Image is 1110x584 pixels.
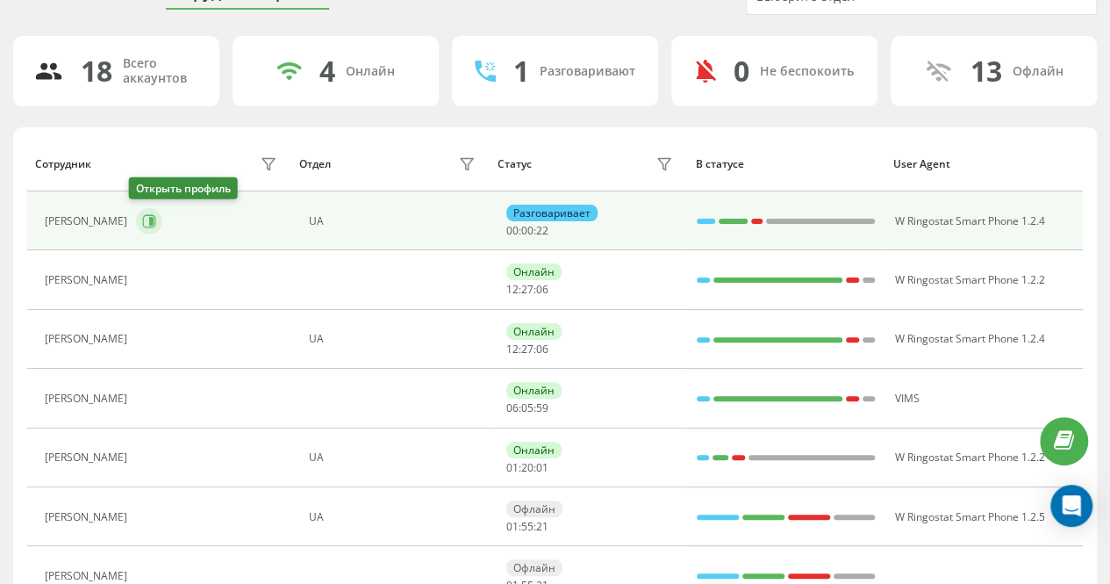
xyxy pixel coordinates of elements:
div: : : [506,462,548,474]
span: VIMS [894,391,919,406]
div: UA [309,511,480,523]
div: 0 [734,54,749,88]
div: UA [309,451,480,464]
div: Не беспокоить [760,64,854,79]
div: Офлайн [1013,64,1063,79]
span: 27 [521,342,534,357]
span: W Ringostat Smart Phone 1.2.4 [894,213,1044,228]
div: : : [506,284,548,296]
div: Онлайн [506,263,562,280]
span: W Ringostat Smart Phone 1.2.5 [894,509,1044,524]
span: 20 [521,460,534,475]
div: : : [506,225,548,237]
div: 18 [81,54,112,88]
div: Статус [498,158,532,170]
span: 27 [521,282,534,297]
div: Онлайн [346,64,395,79]
span: 55 [521,519,534,534]
div: User Agent [893,158,1075,170]
div: UA [309,215,480,227]
div: : : [506,402,548,415]
span: 06 [536,342,548,357]
div: Open Intercom Messenger [1050,485,1092,527]
span: 59 [536,400,548,415]
span: W Ringostat Smart Phone 1.2.2 [894,450,1044,465]
div: Онлайн [506,323,562,340]
span: 01 [506,519,519,534]
span: W Ringostat Smart Phone 1.2.2 [894,272,1044,287]
div: [PERSON_NAME] [45,333,132,345]
span: 22 [536,223,548,238]
div: Офлайн [506,501,562,517]
span: 01 [506,460,519,475]
span: 00 [521,223,534,238]
span: W Ringostat Smart Phone 1.2.4 [894,331,1044,346]
div: [PERSON_NAME] [45,215,132,227]
span: 21 [536,519,548,534]
div: Отдел [299,158,331,170]
span: 06 [506,400,519,415]
div: Онлайн [506,442,562,458]
div: В статусе [695,158,877,170]
div: Всего аккаунтов [123,56,198,86]
div: : : [506,521,548,533]
div: [PERSON_NAME] [45,274,132,286]
div: Сотрудник [35,158,91,170]
span: 00 [506,223,519,238]
div: Офлайн [506,559,562,576]
span: 01 [536,460,548,475]
span: 05 [521,400,534,415]
div: 1 [513,54,529,88]
div: Разговаривает [506,205,598,221]
span: 12 [506,342,519,357]
div: 13 [970,54,1002,88]
div: Открыть профиль [129,177,238,199]
div: [PERSON_NAME] [45,451,132,464]
div: [PERSON_NAME] [45,511,132,523]
div: UA [309,333,480,345]
div: 4 [319,54,335,88]
div: [PERSON_NAME] [45,570,132,582]
span: 12 [506,282,519,297]
div: Онлайн [506,382,562,399]
span: 06 [536,282,548,297]
div: Разговаривают [540,64,635,79]
div: : : [506,343,548,356]
div: [PERSON_NAME] [45,393,132,405]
